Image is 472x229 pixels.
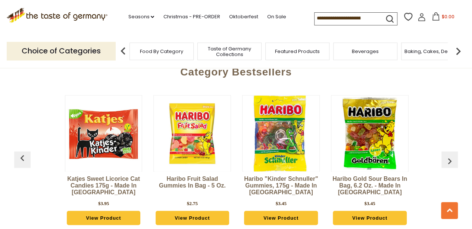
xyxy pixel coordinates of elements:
[444,155,456,167] img: previous arrow
[98,199,109,207] div: $3.95
[267,13,286,21] a: On Sale
[404,49,462,54] a: Baking, Cakes, Desserts
[352,49,379,54] a: Beverages
[242,175,320,198] a: Haribo "Kinder Schnuller" Gummies, 175g - Made in [GEOGRAPHIC_DATA]
[200,46,259,57] a: Taste of Germany Collections
[427,12,459,24] button: $0.00
[67,211,140,225] a: View Product
[332,95,407,171] img: Haribo Gold Sour Bears in bag, 6.2 oz. - Made in Germany
[116,44,131,59] img: previous arrow
[14,55,458,86] div: Category Bestsellers
[163,13,220,21] a: Christmas - PRE-ORDER
[333,211,406,225] a: View Product
[156,211,229,225] a: View Product
[441,13,454,20] span: $0.00
[16,152,28,164] img: previous arrow
[364,199,375,207] div: $3.45
[331,175,409,198] a: Haribo Gold Sour Bears in bag, 6.2 oz. - Made in [GEOGRAPHIC_DATA]
[153,175,231,198] a: Haribo Fruit Salad Gummies in Bag - 5 oz.
[128,13,154,21] a: Seasons
[451,44,466,59] img: next arrow
[140,49,183,54] a: Food By Category
[65,175,143,198] a: Katjes Sweet Licorice Cat Candies 175g - Made in [GEOGRAPHIC_DATA]
[229,13,258,21] a: Oktoberfest
[243,95,319,171] img: Haribo
[275,49,320,54] a: Featured Products
[276,199,287,207] div: $3.45
[7,42,116,60] p: Choice of Categories
[187,199,198,207] div: $2.75
[244,211,318,225] a: View Product
[66,95,141,171] img: Katjes Sweet Licorice Cat Candies 175g - Made in Germany
[154,95,230,171] img: Haribo Fruit Salad Gummies in Bag - 5 oz.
